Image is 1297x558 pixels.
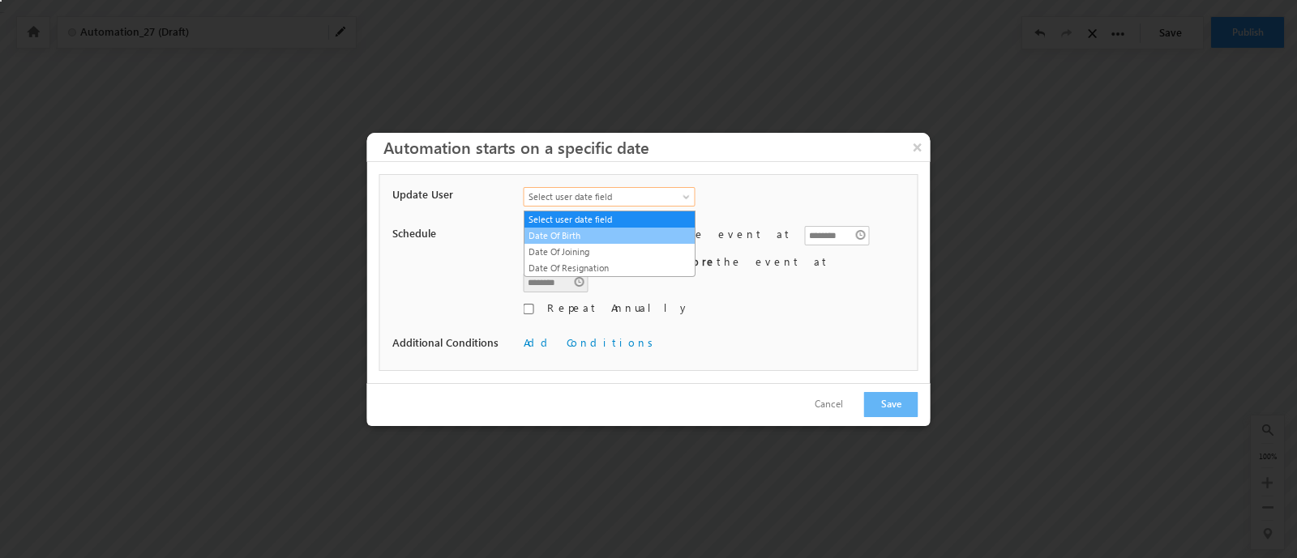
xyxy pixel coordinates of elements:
[606,254,829,269] label: Day(s) the event at
[392,335,499,349] span: Additional Conditions
[383,133,931,161] h3: Automation starts on a specific date
[798,393,859,416] button: Cancel
[864,392,918,417] button: Save
[905,133,931,161] button: ×
[524,212,695,227] a: Select user date field
[524,335,659,349] a: Add Conditions
[524,245,695,259] a: Date Of Joining
[524,187,696,207] a: Select user date field
[524,211,696,277] ul: Select user date field
[392,226,436,240] span: Schedule
[547,300,690,315] label: Repeat Annually
[524,228,695,243] a: Date Of Birth
[524,261,695,275] a: Date Of Resignation
[392,187,453,201] span: Update User
[524,190,677,204] span: Select user date field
